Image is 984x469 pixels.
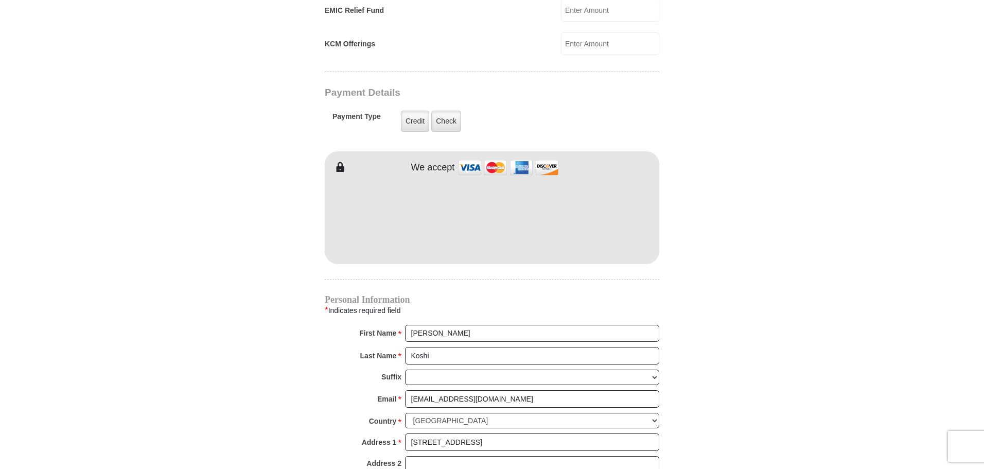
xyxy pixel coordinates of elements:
label: Check [431,111,461,132]
input: Enter Amount [561,32,659,55]
h4: We accept [411,162,455,173]
h5: Payment Type [332,112,381,126]
div: Indicates required field [325,304,659,317]
strong: Address 1 [362,435,397,449]
strong: First Name [359,326,396,340]
strong: Email [377,392,396,406]
label: KCM Offerings [325,39,375,49]
h3: Payment Details [325,87,587,99]
label: Credit [401,111,429,132]
img: credit cards accepted [457,157,560,179]
h4: Personal Information [325,296,659,304]
strong: Last Name [360,349,397,363]
label: EMIC Relief Fund [325,5,384,16]
strong: Country [369,414,397,428]
strong: Suffix [381,370,401,384]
